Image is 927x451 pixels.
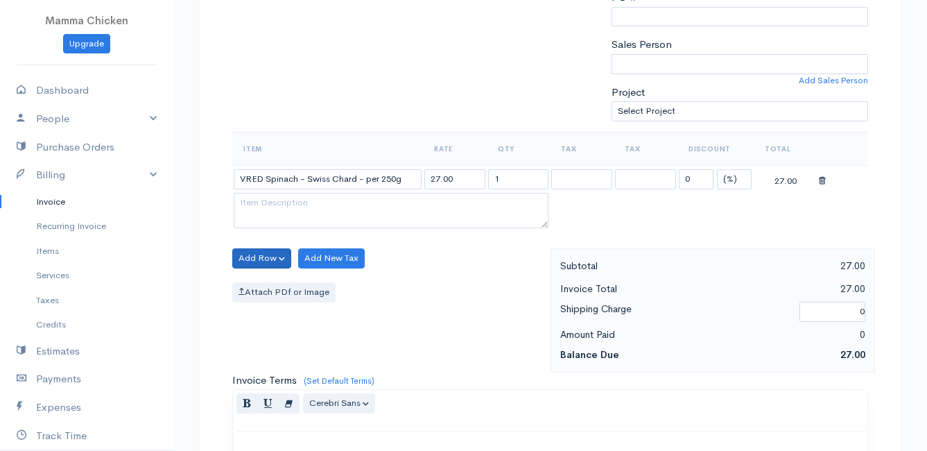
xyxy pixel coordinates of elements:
th: Total [754,132,817,165]
span: 27.00 [840,348,865,361]
th: Rate [423,132,487,165]
strong: Balance Due [560,348,619,361]
a: (Set Default Terms) [304,375,374,386]
input: Item Name [234,169,422,189]
button: Add Row [232,248,291,269]
div: 27.00 [713,257,872,275]
span: Cerebri Sans [309,397,361,409]
div: 27.00 [713,280,872,298]
label: Project [612,85,645,101]
button: Remove Font Style (CTRL+\) [278,393,300,414]
th: Qty [487,132,551,165]
th: Tax [550,132,614,165]
label: Attach PDf or Image [232,282,336,303]
a: Upgrade [63,34,110,54]
button: Bold (CTRL+B) [236,393,258,414]
span: Mamma Chicken [45,14,128,27]
div: Subtotal [553,257,713,275]
div: Amount Paid [553,326,713,343]
label: Sales Person [612,37,672,53]
th: Discount [677,132,754,165]
button: Font Family [303,393,375,414]
button: Add New Tax [298,248,365,269]
th: Tax [614,132,677,165]
div: Shipping Charge [553,300,792,323]
div: Invoice Total [553,280,713,298]
label: Invoice Terms [232,373,297,389]
th: Item [232,132,423,165]
button: Underline (CTRL+U) [257,393,279,414]
div: 0 [713,326,872,343]
div: 27.00 [755,171,816,188]
a: Add Sales Person [799,74,868,87]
